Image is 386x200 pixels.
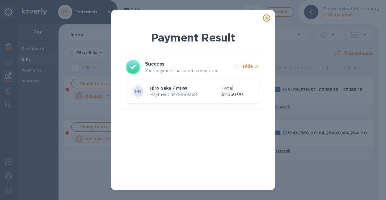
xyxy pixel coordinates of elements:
[221,86,233,91] b: Total
[145,68,231,74] p: Your payment has been completed.
[145,60,222,68] h3: Success
[243,63,260,71] button: Hide
[150,91,219,98] p: Payment № 79889368
[150,85,219,91] p: Hiro Sake / MHW
[221,91,255,98] p: $2,360.00
[233,63,240,71] span: 1
[135,89,141,94] b: HM
[243,63,253,69] p: Hide
[121,30,265,45] h1: Payment Result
